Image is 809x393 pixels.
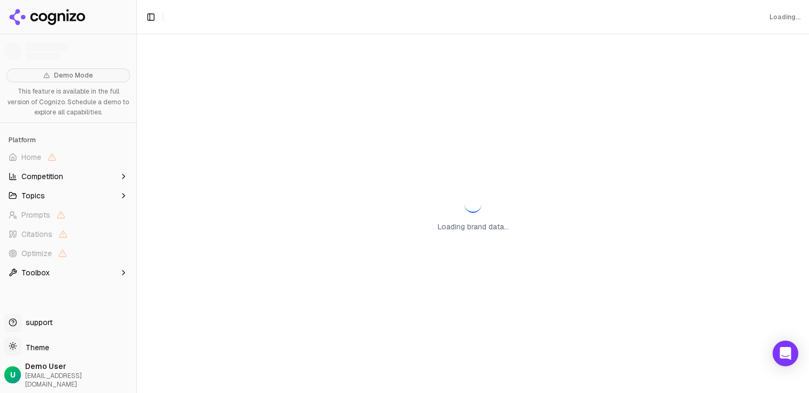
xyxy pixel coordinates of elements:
[25,361,132,372] span: Demo User
[21,229,52,240] span: Citations
[21,267,50,278] span: Toolbox
[4,264,132,281] button: Toolbox
[21,248,52,259] span: Optimize
[21,317,52,328] span: support
[21,171,63,182] span: Competition
[4,168,132,185] button: Competition
[21,190,45,201] span: Topics
[10,369,16,380] span: U
[25,372,132,389] span: [EMAIL_ADDRESS][DOMAIN_NAME]
[4,187,132,204] button: Topics
[54,71,93,80] span: Demo Mode
[769,13,800,21] div: Loading...
[773,341,798,366] div: Open Intercom Messenger
[6,87,130,118] p: This feature is available in the full version of Cognizo. Schedule a demo to explore all capabili...
[21,152,41,163] span: Home
[21,210,50,220] span: Prompts
[4,132,132,149] div: Platform
[438,221,509,232] p: Loading brand data...
[21,343,49,352] span: Theme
